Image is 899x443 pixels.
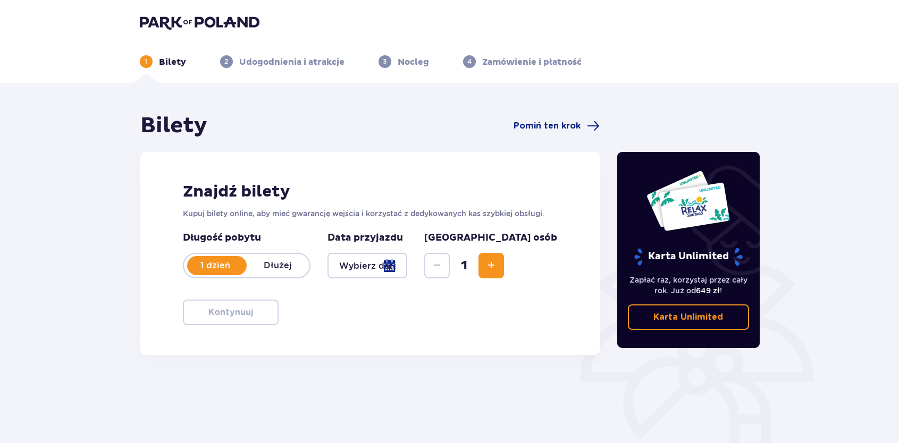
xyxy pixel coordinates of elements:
[633,248,744,266] p: Karta Unlimited
[628,275,749,296] p: Zapłać raz, korzystaj przez cały rok. Już od !
[184,260,247,271] p: 1 dzień
[224,57,228,66] p: 2
[424,253,450,278] button: Decrease
[208,306,253,318] p: Kontynuuj
[140,113,207,139] h1: Bilety
[159,56,186,68] p: Bilety
[696,286,720,295] span: 649 zł
[183,232,310,244] p: Długość pobytu
[424,232,557,244] p: [GEOGRAPHIC_DATA] osób
[327,232,403,244] p: Data przyjazdu
[183,182,558,202] h2: Znajdź bilety
[514,120,581,132] span: Pomiń ten krok
[398,56,429,68] p: Nocleg
[482,56,582,68] p: Zamówienie i płatność
[247,260,309,271] p: Dłużej
[183,208,558,219] p: Kupuj bilety online, aby mieć gwarancję wejścia i korzystać z dedykowanych kas szybkiej obsługi.
[628,304,749,330] a: Karta Unlimited
[467,57,472,66] p: 4
[183,300,279,325] button: Kontynuuj
[452,258,476,274] span: 1
[140,15,259,30] img: Park of Poland logo
[383,57,387,66] p: 3
[653,311,723,323] p: Karta Unlimited
[514,120,600,132] a: Pomiń ten krok
[145,57,147,66] p: 1
[239,56,345,68] p: Udogodnienia i atrakcje
[478,253,504,278] button: Increase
